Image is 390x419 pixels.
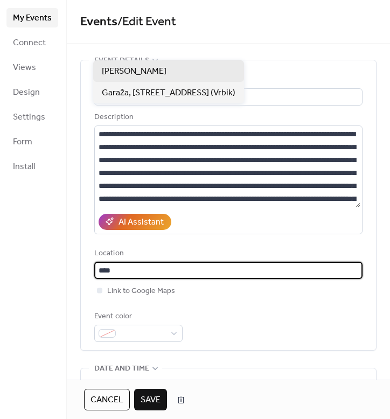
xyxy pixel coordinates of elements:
a: Settings [6,107,58,127]
span: Event details [94,54,149,67]
span: Form [13,136,32,149]
span: Garaža, [STREET_ADDRESS] (Vrbik) [102,87,235,100]
span: Settings [13,111,45,124]
span: Link to Google Maps [107,285,175,298]
button: AI Assistant [99,214,171,230]
div: AI Assistant [119,216,164,229]
a: Connect [6,33,58,52]
a: My Events [6,8,58,27]
span: Cancel [90,394,123,407]
span: Design [13,86,40,99]
button: Cancel [84,389,130,410]
span: My Events [13,12,52,25]
div: Location [94,247,360,260]
button: Save [134,389,167,410]
a: Install [6,157,58,176]
span: [PERSON_NAME] [102,65,166,78]
a: Design [6,82,58,102]
a: Form [6,132,58,151]
span: Views [13,61,36,74]
span: Connect [13,37,46,50]
span: Date and time [94,362,149,375]
a: Events [80,10,117,34]
span: / Edit Event [117,10,176,34]
div: Event color [94,310,180,323]
span: Install [13,160,35,173]
span: Save [141,394,161,407]
div: Description [94,111,360,124]
a: Views [6,58,58,77]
